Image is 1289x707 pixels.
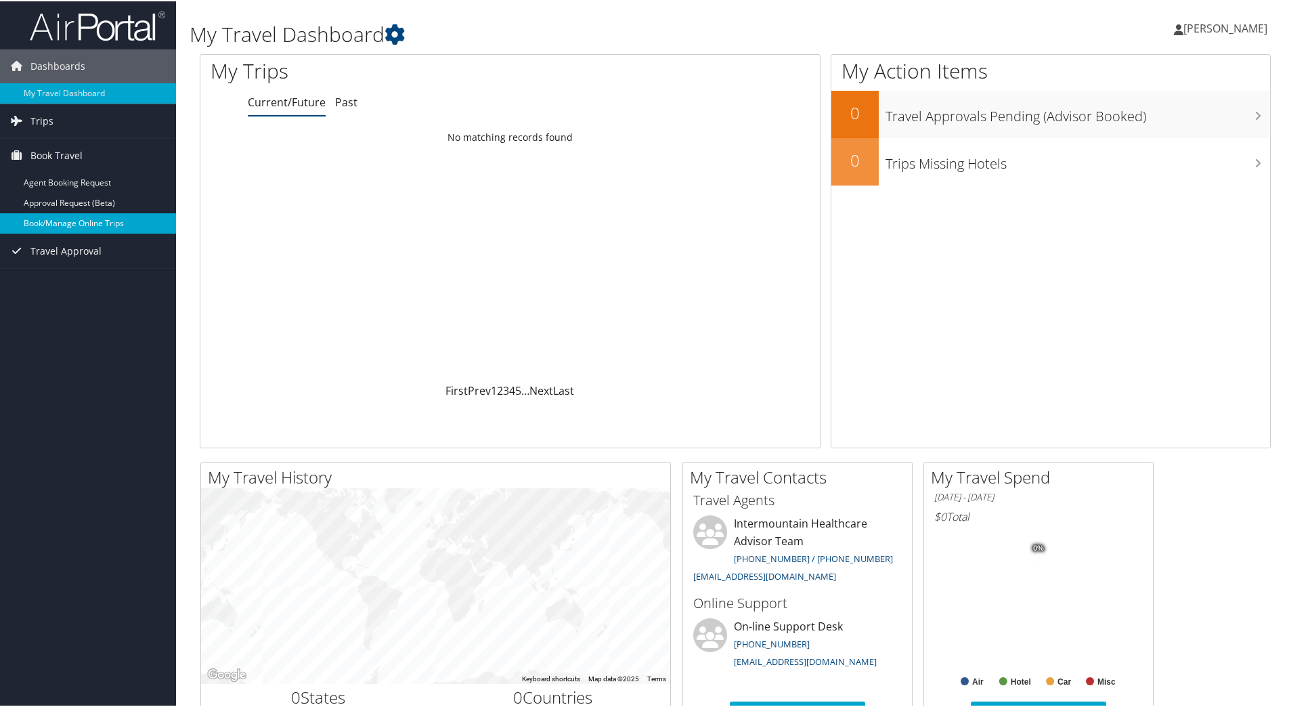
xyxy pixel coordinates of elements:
span: Dashboards [30,48,85,82]
a: Terms (opens in new tab) [647,674,666,681]
a: 3 [503,382,509,397]
text: Hotel [1011,676,1031,685]
h1: My Travel Dashboard [190,19,917,47]
text: Car [1057,676,1071,685]
tspan: 0% [1033,543,1044,551]
h3: Travel Agents [693,490,902,509]
span: Book Travel [30,137,83,171]
li: On-line Support Desk [686,617,909,672]
a: Open this area in Google Maps (opens a new window) [204,665,249,683]
h2: My Travel Spend [931,465,1153,488]
span: 0 [291,685,301,707]
a: 0Travel Approvals Pending (Advisor Booked) [831,89,1270,137]
h1: My Trips [211,56,552,84]
a: First [445,382,468,397]
a: 2 [497,382,503,397]
img: Google [204,665,249,683]
a: Last [553,382,574,397]
h2: My Travel History [208,465,670,488]
h2: 0 [831,148,879,171]
img: airportal-logo.png [30,9,165,41]
span: $0 [934,508,946,523]
h3: Trips Missing Hotels [886,146,1270,172]
span: … [521,382,529,397]
span: [PERSON_NAME] [1183,20,1267,35]
span: 0 [513,685,523,707]
a: 1 [491,382,497,397]
h2: My Travel Contacts [690,465,912,488]
button: Keyboard shortcuts [522,673,580,683]
h3: Online Support [693,593,902,612]
a: [PHONE_NUMBER] [734,637,810,649]
a: [PHONE_NUMBER] / [PHONE_NUMBER] [734,551,893,563]
text: Air [972,676,984,685]
a: [EMAIL_ADDRESS][DOMAIN_NAME] [734,654,877,666]
span: Map data ©2025 [588,674,639,681]
span: Trips [30,103,53,137]
a: Prev [468,382,491,397]
a: Current/Future [248,93,326,108]
span: Travel Approval [30,233,102,267]
text: Misc [1097,676,1116,685]
a: [PERSON_NAME] [1174,7,1281,47]
a: 5 [515,382,521,397]
h2: 0 [831,100,879,123]
h6: Total [934,508,1143,523]
a: [EMAIL_ADDRESS][DOMAIN_NAME] [693,569,836,581]
a: 0Trips Missing Hotels [831,137,1270,184]
h1: My Action Items [831,56,1270,84]
a: 4 [509,382,515,397]
h3: Travel Approvals Pending (Advisor Booked) [886,99,1270,125]
a: Next [529,382,553,397]
li: Intermountain Healthcare Advisor Team [686,514,909,586]
h6: [DATE] - [DATE] [934,490,1143,502]
td: No matching records found [200,124,820,148]
a: Past [335,93,357,108]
